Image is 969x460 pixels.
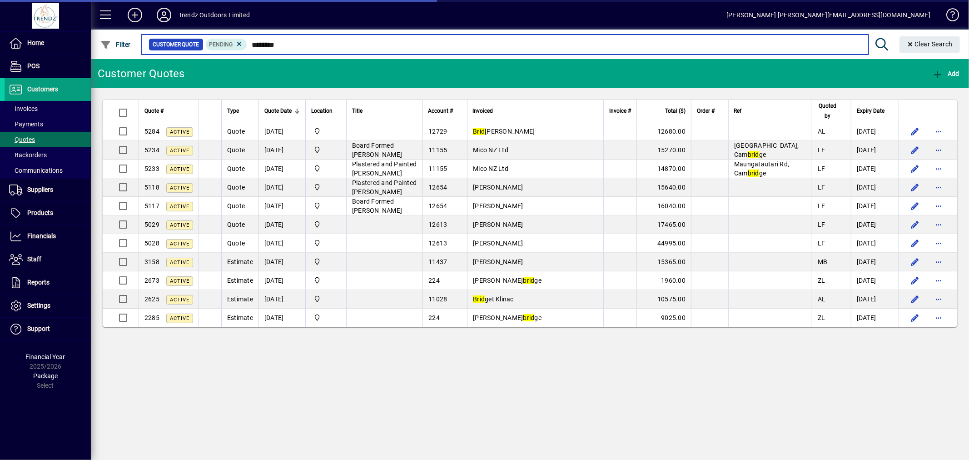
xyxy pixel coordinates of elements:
span: New Plymouth [311,220,341,230]
span: Quote # [144,106,164,116]
span: Quote [227,128,245,135]
button: Filter [98,36,133,53]
span: Plastered and Painted [PERSON_NAME] [352,179,417,195]
span: Quote [227,221,245,228]
td: [DATE] [851,122,898,141]
span: AL [818,295,826,303]
span: New Plymouth [311,275,341,285]
span: Quoted by [818,101,837,121]
span: Estimate [227,258,253,265]
button: More options [931,273,946,288]
span: Clear Search [907,40,953,48]
div: Trendz Outdoors Limited [179,8,250,22]
div: Account # [428,106,462,116]
td: [DATE] [851,141,898,160]
span: 3158 [144,258,159,265]
span: New Plymouth [311,257,341,267]
span: Support [27,325,50,332]
em: Brid [473,128,485,135]
button: Edit [908,292,922,306]
span: Mico NZ Ltd [473,146,508,154]
span: 5234 [144,146,159,154]
div: Quoted by [818,101,845,121]
td: [DATE] [258,271,305,290]
span: Active [170,278,189,284]
span: AL [818,128,826,135]
span: get Klinac [473,295,514,303]
button: Edit [908,180,922,195]
button: More options [931,124,946,139]
span: Quote [227,165,245,172]
span: Active [170,185,189,191]
span: Active [170,166,189,172]
span: Estimate [227,314,253,321]
button: Add [930,65,962,82]
span: LF [818,146,825,154]
span: 2625 [144,295,159,303]
span: LF [818,240,825,247]
span: Pending [209,41,233,48]
span: 224 [428,277,440,284]
td: [DATE] [258,215,305,234]
span: Active [170,204,189,210]
button: More options [931,143,946,157]
span: Suppliers [27,186,53,193]
span: 5284 [144,128,159,135]
span: 12613 [428,240,447,247]
td: [DATE] [258,197,305,215]
span: New Plymouth [311,164,341,174]
span: Total ($) [665,106,686,116]
td: [DATE] [851,178,898,197]
span: Invoice # [609,106,631,116]
span: Quote [227,240,245,247]
span: 5117 [144,202,159,210]
mat-chip: Pending Status: Pending [206,39,247,50]
span: Order # [697,106,715,116]
span: [PERSON_NAME] [473,240,523,247]
span: New Plymouth [311,294,341,304]
div: [PERSON_NAME] [PERSON_NAME][EMAIL_ADDRESS][DOMAIN_NAME] [726,8,930,22]
span: Mico NZ Ltd [473,165,508,172]
button: Clear [899,36,960,53]
span: Active [170,241,189,247]
span: LF [818,184,825,191]
span: Estimate [227,277,253,284]
span: 5233 [144,165,159,172]
span: [PERSON_NAME] [473,221,523,228]
span: Financials [27,232,56,240]
button: Edit [908,255,922,269]
td: 17465.00 [636,215,691,234]
div: Order # [697,106,723,116]
div: Customer Quotes [98,66,185,81]
span: Active [170,222,189,228]
span: MB [818,258,828,265]
button: Edit [908,217,922,232]
button: More options [931,217,946,232]
span: Quote Date [264,106,292,116]
span: Package [33,372,58,380]
button: More options [931,180,946,195]
a: Products [5,202,91,225]
td: 15640.00 [636,178,691,197]
button: More options [931,292,946,306]
span: Active [170,129,189,135]
span: Products [27,209,53,216]
span: 5028 [144,240,159,247]
span: Active [170,297,189,303]
span: 11437 [428,258,447,265]
span: Active [170,315,189,321]
td: [DATE] [258,309,305,327]
td: 44995.00 [636,234,691,253]
td: [DATE] [258,160,305,178]
td: [DATE] [851,253,898,271]
button: More options [931,310,946,325]
span: [PERSON_NAME] [473,258,523,265]
span: Customers [27,85,58,93]
a: Settings [5,295,91,317]
span: New Plymouth [311,238,341,248]
span: New Plymouth [311,145,341,155]
td: [DATE] [851,234,898,253]
div: Invoiced [473,106,598,116]
a: Communications [5,163,91,178]
em: brid [523,277,534,284]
